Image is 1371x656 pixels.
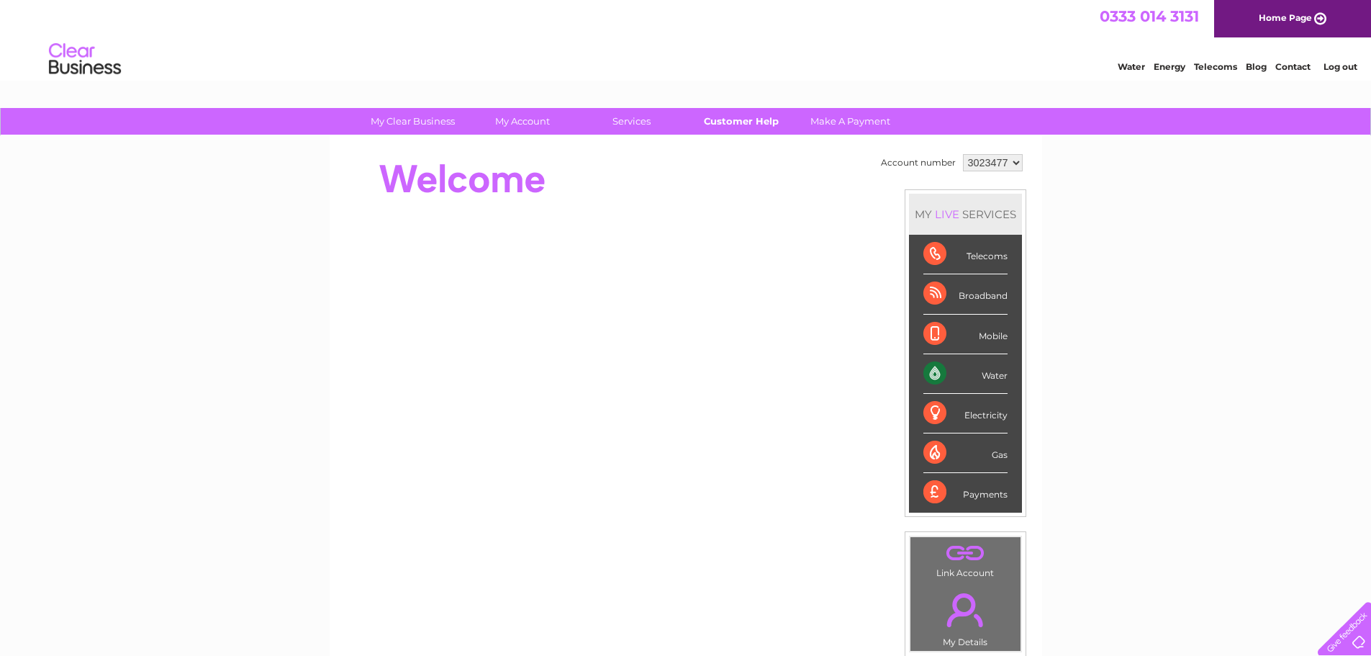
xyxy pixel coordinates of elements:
[923,433,1008,473] div: Gas
[1100,7,1199,25] a: 0333 014 3131
[1154,61,1185,72] a: Energy
[1194,61,1237,72] a: Telecoms
[923,394,1008,433] div: Electricity
[910,536,1021,582] td: Link Account
[932,207,962,221] div: LIVE
[909,194,1022,235] div: MY SERVICES
[791,108,910,135] a: Make A Payment
[923,473,1008,512] div: Payments
[48,37,122,81] img: logo.png
[463,108,582,135] a: My Account
[353,108,472,135] a: My Clear Business
[923,235,1008,274] div: Telecoms
[1246,61,1267,72] a: Blog
[914,541,1017,566] a: .
[1275,61,1311,72] a: Contact
[923,315,1008,354] div: Mobile
[346,8,1026,70] div: Clear Business is a trading name of Verastar Limited (registered in [GEOGRAPHIC_DATA] No. 3667643...
[1324,61,1357,72] a: Log out
[1118,61,1145,72] a: Water
[572,108,691,135] a: Services
[914,585,1017,635] a: .
[923,274,1008,314] div: Broadband
[923,354,1008,394] div: Water
[877,150,959,175] td: Account number
[682,108,800,135] a: Customer Help
[910,581,1021,652] td: My Details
